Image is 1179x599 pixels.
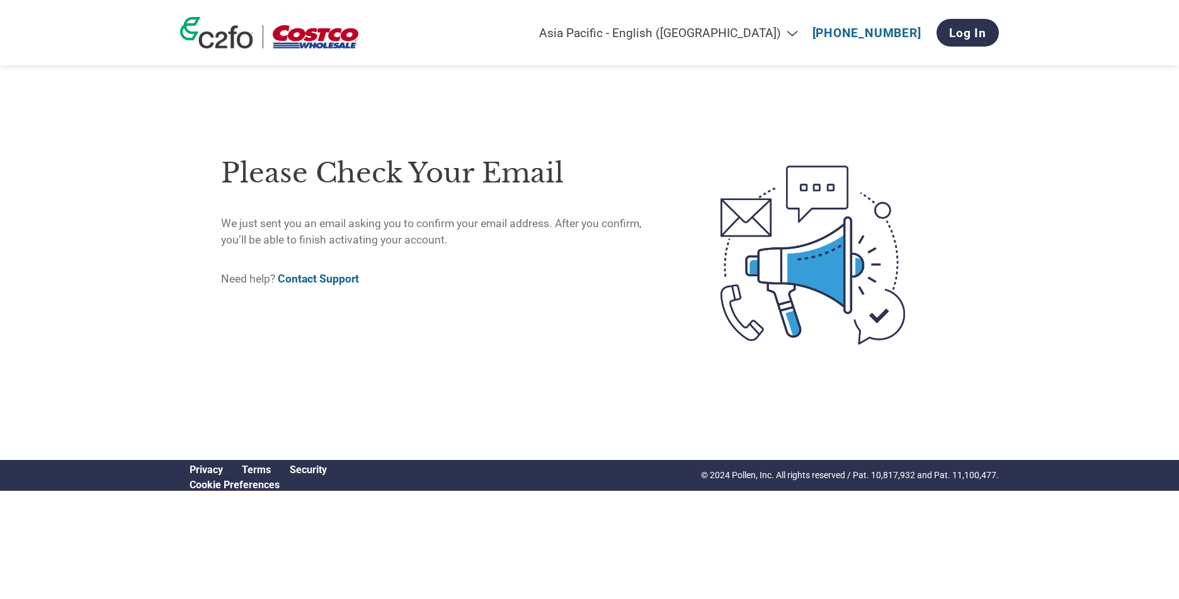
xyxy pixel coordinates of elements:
a: Security [290,464,327,476]
a: [PHONE_NUMBER] [812,26,921,40]
p: © 2024 Pollen, Inc. All rights reserved / Pat. 10,817,932 and Pat. 11,100,477. [701,469,999,482]
h1: Please check your email [221,153,668,194]
a: Privacy [190,464,223,476]
img: open-email [668,143,958,367]
p: Need help? [221,271,668,287]
p: We just sent you an email asking you to confirm your email address. After you confirm, you’ll be ... [221,215,668,249]
a: Terms [242,464,271,476]
a: Log In [937,19,999,47]
img: c2fo logo [180,17,253,48]
a: Cookie Preferences, opens a dedicated popup modal window [190,479,280,491]
img: Costco [273,25,358,48]
a: Contact Support [278,272,359,285]
div: Open Cookie Preferences Modal [180,479,336,491]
